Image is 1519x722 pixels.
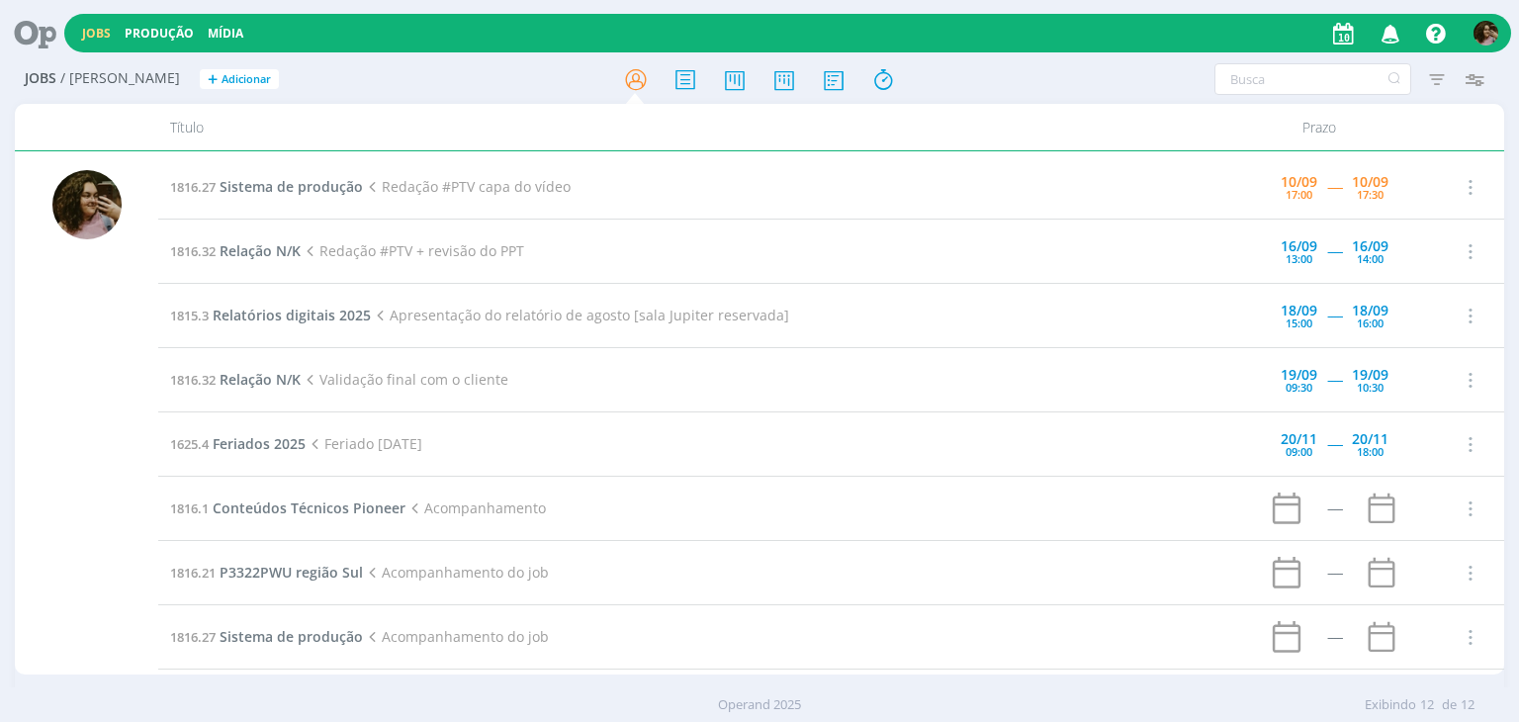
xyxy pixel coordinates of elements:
[1352,304,1388,317] div: 18/09
[170,564,216,582] span: 1816.21
[170,434,306,453] a: 1625.4Feriados 2025
[1352,239,1388,253] div: 16/09
[170,627,363,646] a: 1816.27Sistema de produção
[220,563,363,582] span: P3322PWU região Sul
[76,26,117,42] button: Jobs
[405,498,545,517] span: Acompanhamento
[220,370,301,389] span: Relação N/K
[1352,432,1388,446] div: 20/11
[1327,434,1342,453] span: -----
[1357,382,1384,393] div: 10:30
[1327,370,1342,389] span: -----
[301,241,523,260] span: Redação #PTV + revisão do PPT
[125,25,194,42] a: Produção
[363,563,548,582] span: Acompanhamento do job
[170,371,216,389] span: 1816.32
[1281,304,1317,317] div: 18/09
[170,177,363,196] a: 1816.27Sistema de produção
[220,177,363,196] span: Sistema de produção
[1208,104,1430,150] div: Prazo
[1281,175,1317,189] div: 10/09
[202,26,249,42] button: Mídia
[208,69,218,90] span: +
[1327,177,1342,196] span: -----
[170,628,216,646] span: 1816.27
[1286,382,1312,393] div: 09:30
[1286,253,1312,264] div: 13:00
[1327,630,1342,644] div: -----
[306,434,421,453] span: Feriado [DATE]
[1473,16,1499,50] button: N
[119,26,200,42] button: Produção
[220,627,363,646] span: Sistema de produção
[82,25,111,42] a: Jobs
[208,25,243,42] a: Mídia
[170,498,405,517] a: 1816.1Conteúdos Técnicos Pioneer
[170,306,371,324] a: 1815.3Relatórios digitais 2025
[1442,695,1457,715] span: de
[170,563,363,582] a: 1816.21P3322PWU região Sul
[170,242,216,260] span: 1816.32
[1214,63,1411,95] input: Busca
[52,170,122,239] img: N
[1461,695,1474,715] span: 12
[1474,21,1498,45] img: N
[363,627,548,646] span: Acompanhamento do job
[170,178,216,196] span: 1816.27
[170,435,209,453] span: 1625.4
[170,370,301,389] a: 1816.32Relação N/K
[200,69,279,90] button: +Adicionar
[1420,695,1434,715] span: 12
[1281,239,1317,253] div: 16/09
[1357,253,1384,264] div: 14:00
[363,177,570,196] span: Redação #PTV capa do vídeo
[1327,566,1342,580] div: -----
[301,370,507,389] span: Validação final com o cliente
[1281,368,1317,382] div: 19/09
[1357,446,1384,457] div: 18:00
[1286,189,1312,200] div: 17:00
[371,306,788,324] span: Apresentação do relatório de agosto [sala Jupiter reservada]
[170,241,301,260] a: 1816.32Relação N/K
[1286,446,1312,457] div: 09:00
[213,306,371,324] span: Relatórios digitais 2025
[1281,432,1317,446] div: 20/11
[213,434,306,453] span: Feriados 2025
[1352,175,1388,189] div: 10/09
[1327,501,1342,515] div: -----
[1352,368,1388,382] div: 19/09
[1327,241,1342,260] span: -----
[220,241,301,260] span: Relação N/K
[1357,189,1384,200] div: 17:30
[1327,306,1342,324] span: -----
[170,499,209,517] span: 1816.1
[60,70,180,87] span: / [PERSON_NAME]
[1357,317,1384,328] div: 16:00
[170,307,209,324] span: 1815.3
[25,70,56,87] span: Jobs
[1286,317,1312,328] div: 15:00
[158,104,1207,150] div: Título
[213,498,405,517] span: Conteúdos Técnicos Pioneer
[222,73,271,86] span: Adicionar
[1365,695,1416,715] span: Exibindo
